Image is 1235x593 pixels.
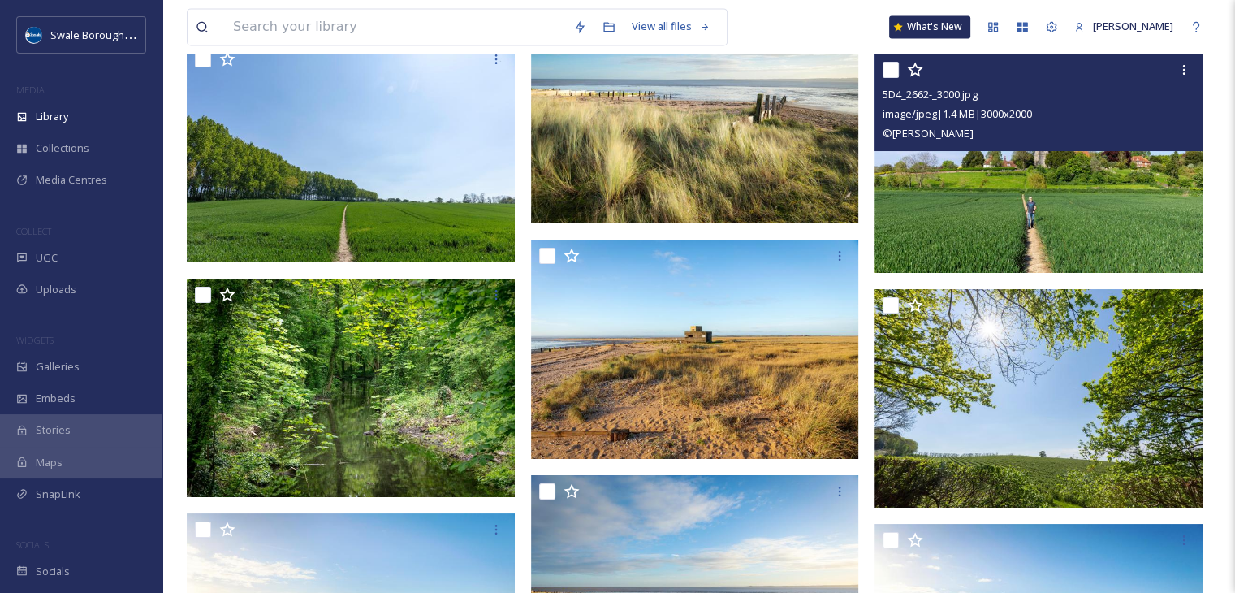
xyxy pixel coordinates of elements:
img: 5D4_1144-_3000.jpg [531,240,859,459]
span: Swale Borough Council [50,27,162,42]
span: SnapLink [36,487,80,502]
span: Maps [36,455,63,470]
img: 5D4_2652-_3000.jpg [874,289,1203,509]
a: [PERSON_NAME] [1066,11,1181,42]
span: Embeds [36,391,76,406]
span: COLLECT [16,225,51,237]
img: 5D4_2662-_3000.jpg [874,54,1203,273]
span: Uploads [36,282,76,297]
span: Socials [36,564,70,579]
span: UGC [36,250,58,266]
span: Collections [36,141,89,156]
span: Library [36,109,68,124]
img: 5D4_1184-_3000.jpg [531,5,859,224]
span: SOCIALS [16,539,49,551]
span: WIDGETS [16,334,54,346]
a: View all files [624,11,719,42]
span: Stories [36,422,71,438]
a: What's New [889,15,970,38]
img: DS5_5725-_3000.jpg [187,279,515,498]
span: Galleries [36,359,80,374]
span: [PERSON_NAME] [1093,19,1173,33]
img: Swale-Borough-Council-default-social-image.png [26,27,42,43]
input: Search your library [225,9,565,45]
span: © [PERSON_NAME] [883,126,973,141]
span: image/jpeg | 1.4 MB | 3000 x 2000 [883,106,1031,121]
span: 5D4_2662-_3000.jpg [883,87,977,102]
span: MEDIA [16,84,45,96]
img: 5D4_2658-_3000.jpg [187,43,515,262]
span: Media Centres [36,172,107,188]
